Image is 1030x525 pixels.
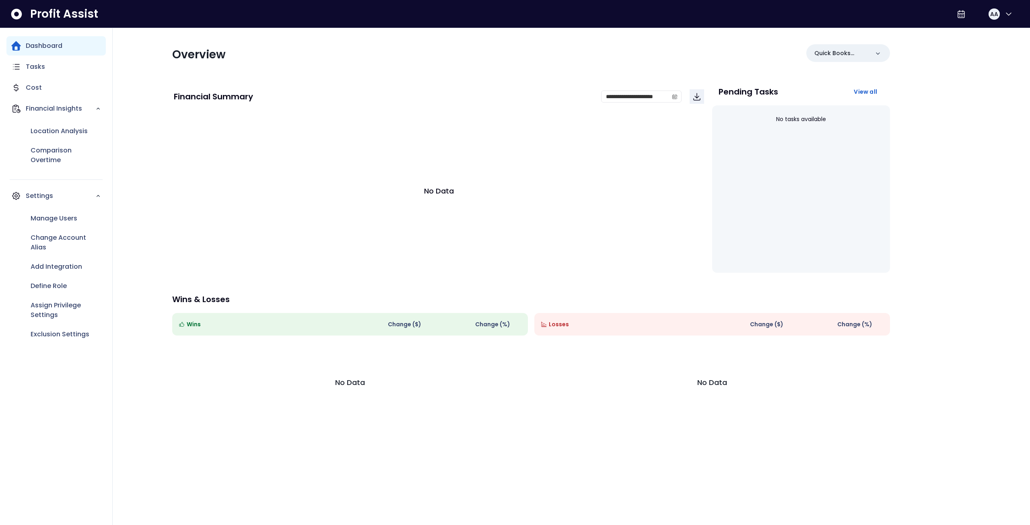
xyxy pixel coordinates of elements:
[172,295,890,303] p: Wins & Losses
[672,94,678,99] svg: calendar
[475,320,510,329] span: Change (%)
[847,84,884,99] button: View all
[549,320,569,329] span: Losses
[26,83,42,93] p: Cost
[26,62,45,72] p: Tasks
[814,49,869,58] p: Quick Books Online
[31,233,101,252] p: Change Account Alias
[719,88,778,96] p: Pending Tasks
[690,89,704,104] button: Download
[26,104,95,113] p: Financial Insights
[31,281,67,291] p: Define Role
[172,47,226,62] span: Overview
[31,301,101,320] p: Assign Privilege Settings
[31,214,77,223] p: Manage Users
[31,126,88,136] p: Location Analysis
[26,41,62,51] p: Dashboard
[750,320,783,329] span: Change ( $ )
[31,262,82,272] p: Add Integration
[31,146,101,165] p: Comparison Overtime
[854,88,877,96] span: View all
[697,377,727,388] p: No Data
[31,329,89,339] p: Exclusion Settings
[30,7,98,21] span: Profit Assist
[990,10,998,18] span: AA
[187,320,201,329] span: Wins
[719,109,884,130] div: No tasks available
[26,191,95,201] p: Settings
[388,320,421,329] span: Change ( $ )
[837,320,872,329] span: Change (%)
[174,93,253,101] p: Financial Summary
[424,185,454,196] p: No Data
[335,377,365,388] p: No Data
